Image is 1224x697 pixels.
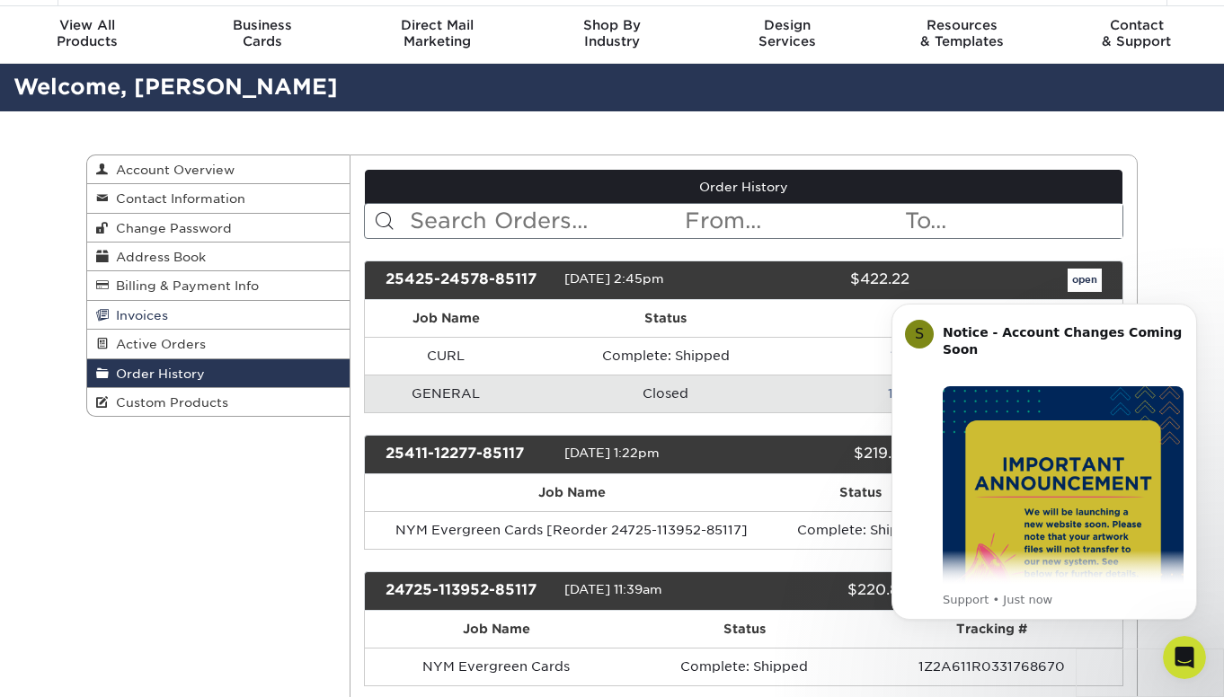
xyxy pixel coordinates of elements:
[903,204,1122,238] input: To...
[350,17,525,33] span: Direct Mail
[87,155,350,184] a: Account Overview
[87,184,350,213] a: Contact Information
[109,366,205,381] span: Order History
[628,611,860,648] th: Status
[779,511,942,549] td: Complete: Shipped
[564,271,664,286] span: [DATE] 2:45pm
[860,611,1122,648] th: Tracking #
[860,648,1122,685] td: 1Z2A611R0331768670
[699,6,874,64] a: DesignServices
[564,446,660,460] span: [DATE] 1:22pm
[109,221,232,235] span: Change Password
[372,443,564,466] div: 25411-12277-85117
[528,337,803,375] td: Complete: Shipped
[109,308,168,322] span: Invoices
[87,359,350,388] a: Order History
[365,337,528,375] td: CURL
[87,301,350,330] a: Invoices
[109,250,206,264] span: Address Book
[87,388,350,416] a: Custom Products
[1049,6,1224,64] a: Contact& Support
[874,6,1050,64] a: Resources& Templates
[87,330,350,358] a: Active Orders
[87,243,350,271] a: Address Book
[699,17,874,49] div: Services
[87,271,350,300] a: Billing & Payment Info
[730,579,922,603] div: $220.84
[1163,636,1206,679] iframe: Intercom live chat
[874,17,1050,49] div: & Templates
[109,395,228,410] span: Custom Products
[350,17,525,49] div: Marketing
[175,17,350,33] span: Business
[109,337,206,351] span: Active Orders
[109,163,235,177] span: Account Overview
[779,474,942,511] th: Status
[730,269,922,292] div: $422.22
[730,443,922,466] div: $219.33
[365,611,628,648] th: Job Name
[365,375,528,412] td: GENERAL
[365,474,780,511] th: Job Name
[683,204,902,238] input: From...
[109,278,259,293] span: Billing & Payment Info
[528,300,803,337] th: Status
[1049,17,1224,49] div: & Support
[372,269,564,292] div: 25425-24578-85117
[1068,269,1102,292] a: open
[408,204,684,238] input: Search Orders...
[525,6,700,64] a: Shop ByIndustry
[109,191,245,206] span: Contact Information
[564,582,662,596] span: [DATE] 11:39am
[525,17,700,33] span: Shop By
[1049,17,1224,33] span: Contact
[804,300,1122,337] th: Tracking #
[699,17,874,33] span: Design
[87,214,350,243] a: Change Password
[525,17,700,49] div: Industry
[175,6,350,64] a: BusinessCards
[865,277,1224,648] iframe: Intercom notifications message
[874,17,1050,33] span: Resources
[372,579,564,603] div: 24725-113952-85117
[628,648,860,685] td: Complete: Shipped
[175,17,350,49] div: Cards
[365,511,780,549] td: NYM Evergreen Cards [Reorder 24725-113952-85117]
[528,375,803,412] td: Closed
[365,170,1123,204] a: Order History
[365,300,528,337] th: Job Name
[350,6,525,64] a: Direct MailMarketing
[365,648,628,685] td: NYM Evergreen Cards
